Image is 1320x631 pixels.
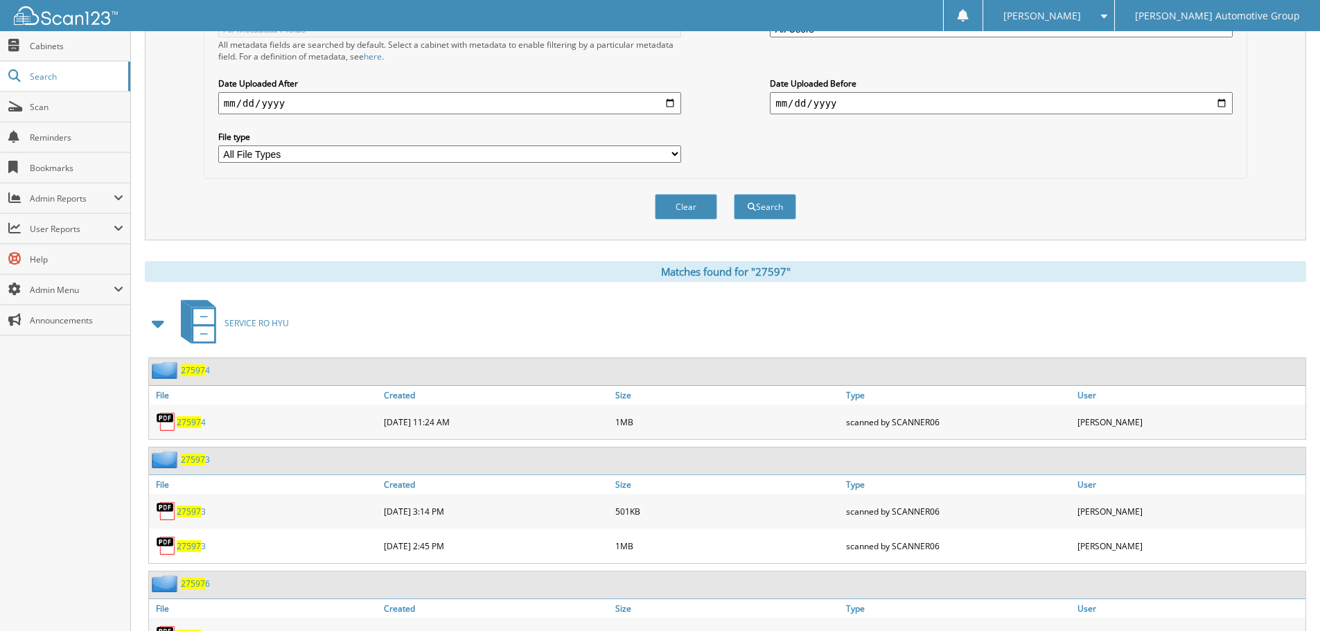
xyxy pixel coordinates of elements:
a: File [149,475,380,494]
a: SERVICE RO HYU [173,296,289,350]
span: 27597 [177,540,201,552]
a: 275974 [181,364,210,376]
input: end [770,92,1233,114]
span: Reminders [30,132,123,143]
a: Created [380,475,612,494]
label: Date Uploaded After [218,78,681,89]
span: Search [30,71,121,82]
div: scanned by SCANNER06 [843,532,1074,560]
a: Type [843,386,1074,405]
div: 1MB [612,532,843,560]
label: File type [218,131,681,143]
img: PDF.png [156,411,177,432]
span: Admin Reports [30,193,114,204]
a: User [1074,475,1305,494]
a: 275976 [181,578,210,589]
img: PDF.png [156,535,177,556]
span: 27597 [181,454,205,465]
div: [DATE] 3:14 PM [380,497,612,525]
a: 275973 [177,506,206,517]
a: Size [612,386,843,405]
img: PDF.png [156,501,177,522]
div: All metadata fields are searched by default. Select a cabinet with metadata to enable filtering b... [218,39,681,62]
a: Created [380,599,612,618]
span: Help [30,254,123,265]
div: scanned by SCANNER06 [843,497,1074,525]
span: Announcements [30,314,123,326]
a: User [1074,386,1305,405]
div: [PERSON_NAME] [1074,532,1305,560]
div: [PERSON_NAME] [1074,497,1305,525]
div: Matches found for "27597" [145,261,1306,282]
button: Search [734,194,796,220]
a: File [149,599,380,618]
span: Bookmarks [30,162,123,174]
a: Created [380,386,612,405]
img: scan123-logo-white.svg [14,6,118,25]
a: 275973 [177,540,206,552]
span: [PERSON_NAME] Automotive Group [1135,12,1300,20]
div: [DATE] 11:24 AM [380,408,612,436]
div: [PERSON_NAME] [1074,408,1305,436]
a: here [364,51,382,62]
iframe: Chat Widget [1251,565,1320,631]
a: User [1074,599,1305,618]
span: 27597 [181,364,205,376]
a: 275974 [177,416,206,428]
div: 1MB [612,408,843,436]
span: 27597 [181,578,205,589]
span: 27597 [177,506,201,517]
div: scanned by SCANNER06 [843,408,1074,436]
span: SERVICE RO HYU [225,317,289,329]
a: Size [612,475,843,494]
button: Clear [655,194,717,220]
div: [DATE] 2:45 PM [380,532,612,560]
a: 275973 [181,454,210,465]
div: 501KB [612,497,843,525]
a: File [149,386,380,405]
span: User Reports [30,223,114,235]
img: folder2.png [152,362,181,379]
label: Date Uploaded Before [770,78,1233,89]
span: 27597 [177,416,201,428]
img: folder2.png [152,575,181,592]
a: Size [612,599,843,618]
a: Type [843,475,1074,494]
img: folder2.png [152,451,181,468]
span: Scan [30,101,123,113]
a: Type [843,599,1074,618]
span: Admin Menu [30,284,114,296]
span: [PERSON_NAME] [1003,12,1081,20]
span: Cabinets [30,40,123,52]
input: start [218,92,681,114]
